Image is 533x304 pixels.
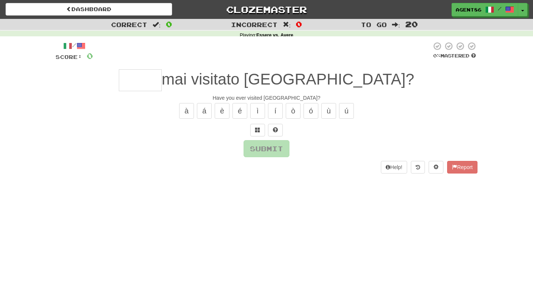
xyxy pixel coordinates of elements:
span: Correct [111,21,147,28]
span: : [392,22,400,28]
button: ò [286,103,301,119]
span: 0 % [433,53,440,59]
button: Help! [381,161,407,174]
button: Switch sentence to multiple choice alt+p [250,124,265,136]
strong: Essere vs. Avere [256,33,293,38]
button: í [268,103,283,119]
button: à [179,103,194,119]
button: é [232,103,247,119]
button: ù [321,103,336,119]
button: ì [250,103,265,119]
span: : [152,22,161,28]
a: Clozemaster [183,3,350,16]
span: / [498,6,502,11]
button: Report [447,161,477,174]
span: Incorrect [231,21,278,28]
span: Agent86 [456,6,482,13]
button: Round history (alt+y) [411,161,425,174]
span: Score: [56,54,82,60]
div: / [56,42,93,51]
button: á [197,103,212,119]
div: Have you ever visited [GEOGRAPHIC_DATA]? [56,94,477,102]
span: 0 [87,51,93,60]
span: mai visitato [GEOGRAPHIC_DATA]? [162,70,414,88]
button: Submit [244,140,289,157]
span: 0 [296,20,302,29]
button: ú [339,103,354,119]
button: ó [304,103,318,119]
span: 0 [166,20,172,29]
button: Single letter hint - you only get 1 per sentence and score half the points! alt+h [268,124,283,136]
button: è [215,103,229,119]
span: : [283,22,291,28]
div: Mastered [432,53,477,59]
a: Dashboard [6,3,172,16]
span: To go [361,21,387,28]
span: 20 [405,20,418,29]
a: Agent86 / [452,3,518,16]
